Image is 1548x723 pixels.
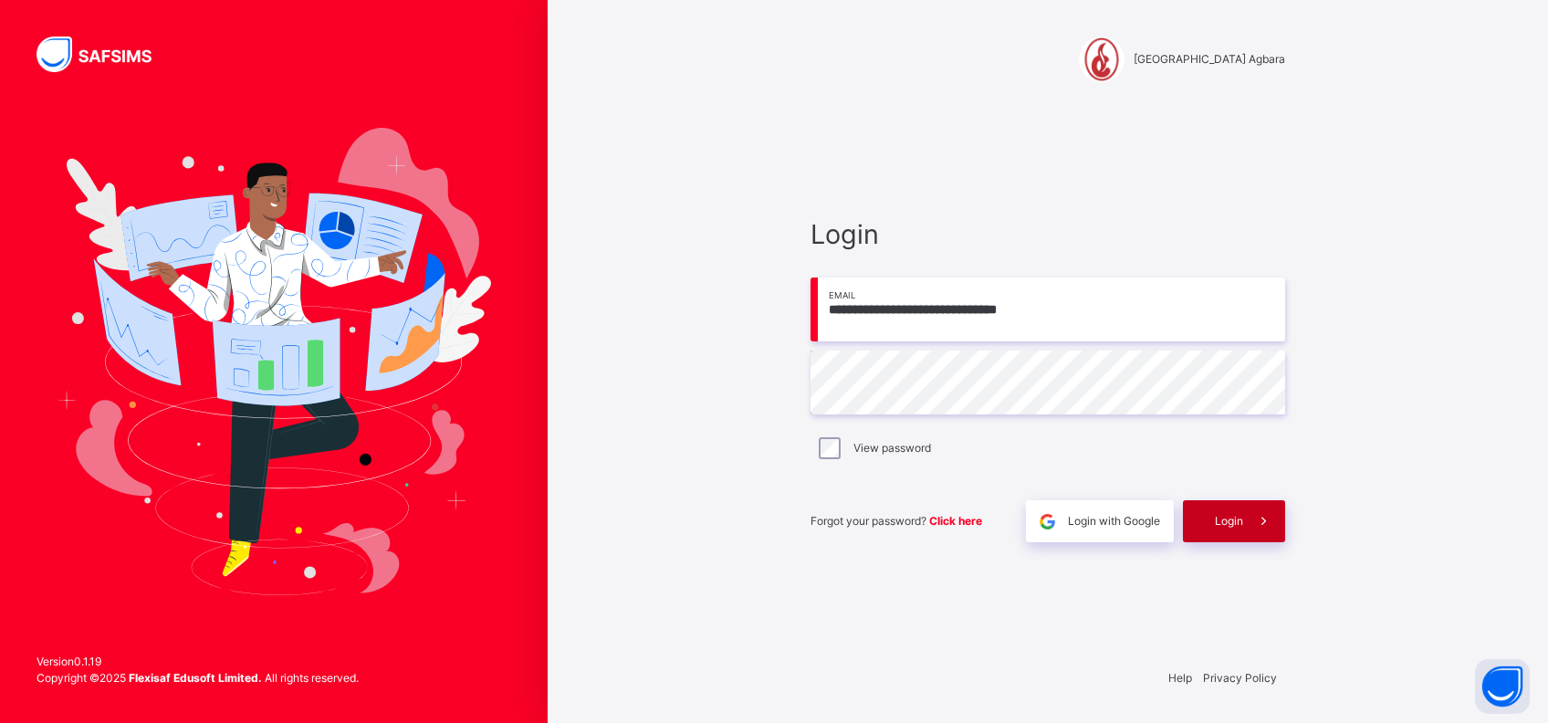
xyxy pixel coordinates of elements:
[1068,513,1160,529] span: Login with Google
[929,514,982,528] a: Click here
[853,440,931,456] label: View password
[37,37,173,72] img: SAFSIMS Logo
[1037,511,1058,532] img: google.396cfc9801f0270233282035f929180a.svg
[1203,671,1277,685] a: Privacy Policy
[37,671,359,685] span: Copyright © 2025 All rights reserved.
[1475,659,1530,714] button: Open asap
[811,215,1285,254] span: Login
[1215,513,1243,529] span: Login
[1168,671,1192,685] a: Help
[1134,51,1285,68] span: [GEOGRAPHIC_DATA] Agbara
[37,654,359,670] span: Version 0.1.19
[129,671,262,685] strong: Flexisaf Edusoft Limited.
[811,514,982,528] span: Forgot your password?
[57,128,491,595] img: Hero Image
